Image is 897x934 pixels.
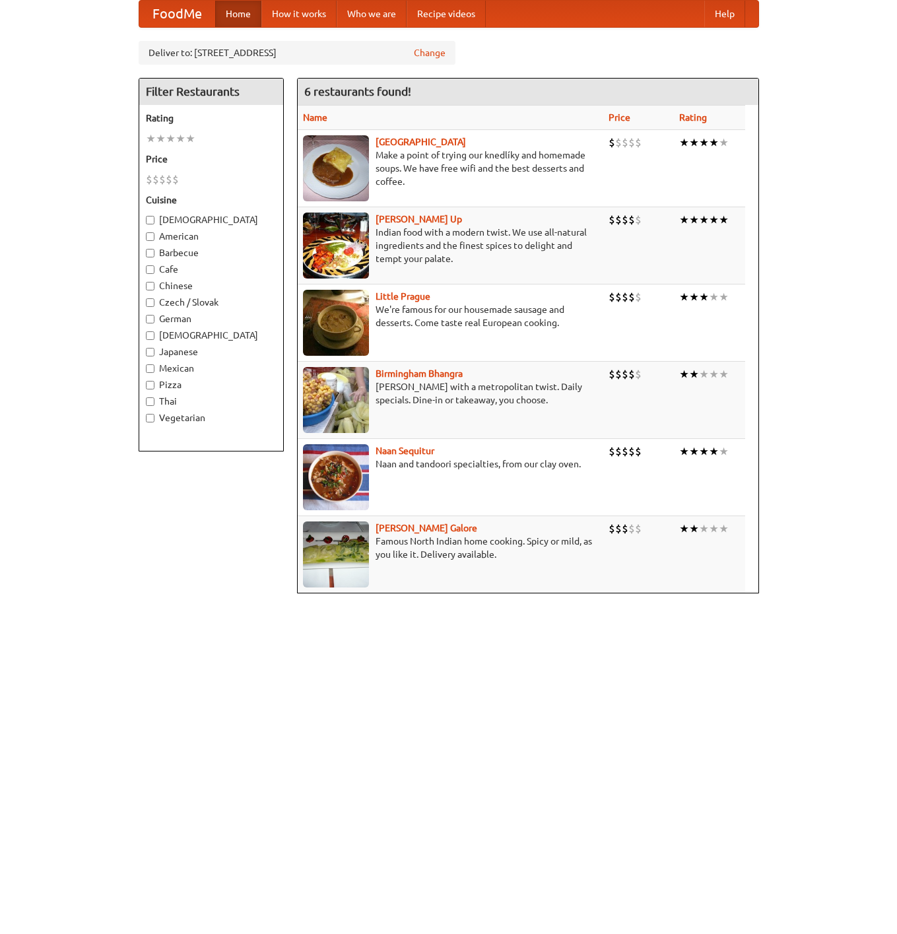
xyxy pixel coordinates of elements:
li: ★ [719,135,729,150]
p: [PERSON_NAME] with a metropolitan twist. Daily specials. Dine-in or takeaway, you choose. [303,380,599,407]
label: Japanese [146,345,277,358]
li: $ [166,172,172,187]
label: Chinese [146,279,277,292]
li: $ [615,444,622,459]
li: ★ [719,213,729,227]
a: Recipe videos [407,1,486,27]
a: Naan Sequitur [376,446,434,456]
a: Who we are [337,1,407,27]
li: ★ [679,444,689,459]
li: $ [609,521,615,536]
input: Czech / Slovak [146,298,154,307]
label: Barbecue [146,246,277,259]
ng-pluralize: 6 restaurants found! [304,85,411,98]
p: Famous North Indian home cooking. Spicy or mild, as you like it. Delivery available. [303,535,599,561]
label: Mexican [146,362,277,375]
li: $ [622,444,628,459]
li: ★ [689,213,699,227]
li: ★ [679,135,689,150]
label: Pizza [146,378,277,391]
p: Naan and tandoori specialties, from our clay oven. [303,457,599,471]
li: ★ [699,367,709,382]
li: ★ [689,444,699,459]
input: [DEMOGRAPHIC_DATA] [146,331,154,340]
a: Home [215,1,261,27]
li: ★ [679,521,689,536]
a: Birmingham Bhangra [376,368,463,379]
li: $ [615,135,622,150]
li: ★ [176,131,185,146]
li: $ [615,213,622,227]
h5: Price [146,152,277,166]
a: [PERSON_NAME] Galore [376,523,477,533]
li: $ [628,444,635,459]
img: currygalore.jpg [303,521,369,587]
a: Change [414,46,446,59]
a: [PERSON_NAME] Up [376,214,462,224]
input: Chinese [146,282,154,290]
li: $ [635,444,642,459]
img: curryup.jpg [303,213,369,279]
li: ★ [679,290,689,304]
li: $ [635,135,642,150]
li: ★ [719,521,729,536]
p: Indian food with a modern twist. We use all-natural ingredients and the finest spices to delight ... [303,226,599,265]
b: Little Prague [376,291,430,302]
li: ★ [709,135,719,150]
input: American [146,232,154,241]
input: Thai [146,397,154,406]
li: $ [628,367,635,382]
input: Cafe [146,265,154,274]
li: $ [615,290,622,304]
li: ★ [699,213,709,227]
li: $ [628,213,635,227]
li: ★ [699,521,709,536]
li: $ [172,172,179,187]
img: czechpoint.jpg [303,135,369,201]
input: [DEMOGRAPHIC_DATA] [146,216,154,224]
li: ★ [156,131,166,146]
input: Pizza [146,381,154,389]
li: $ [622,135,628,150]
label: Cafe [146,263,277,276]
a: Price [609,112,630,123]
label: Thai [146,395,277,408]
li: $ [635,521,642,536]
label: American [146,230,277,243]
input: Japanese [146,348,154,356]
li: ★ [709,213,719,227]
li: $ [609,290,615,304]
li: ★ [679,213,689,227]
label: Czech / Slovak [146,296,277,309]
li: $ [609,444,615,459]
img: bhangra.jpg [303,367,369,433]
li: ★ [719,444,729,459]
input: Mexican [146,364,154,373]
label: [DEMOGRAPHIC_DATA] [146,213,277,226]
b: [GEOGRAPHIC_DATA] [376,137,466,147]
li: $ [622,213,628,227]
li: ★ [689,290,699,304]
li: ★ [709,290,719,304]
li: $ [628,290,635,304]
input: German [146,315,154,323]
li: $ [628,521,635,536]
li: $ [622,521,628,536]
div: Deliver to: [STREET_ADDRESS] [139,41,455,65]
label: [DEMOGRAPHIC_DATA] [146,329,277,342]
h5: Cuisine [146,193,277,207]
li: $ [609,213,615,227]
li: $ [609,135,615,150]
li: ★ [689,135,699,150]
li: ★ [709,444,719,459]
li: ★ [709,521,719,536]
li: $ [635,213,642,227]
li: $ [615,521,622,536]
li: ★ [699,135,709,150]
img: naansequitur.jpg [303,444,369,510]
li: ★ [699,444,709,459]
img: littleprague.jpg [303,290,369,356]
li: ★ [166,131,176,146]
a: Help [704,1,745,27]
